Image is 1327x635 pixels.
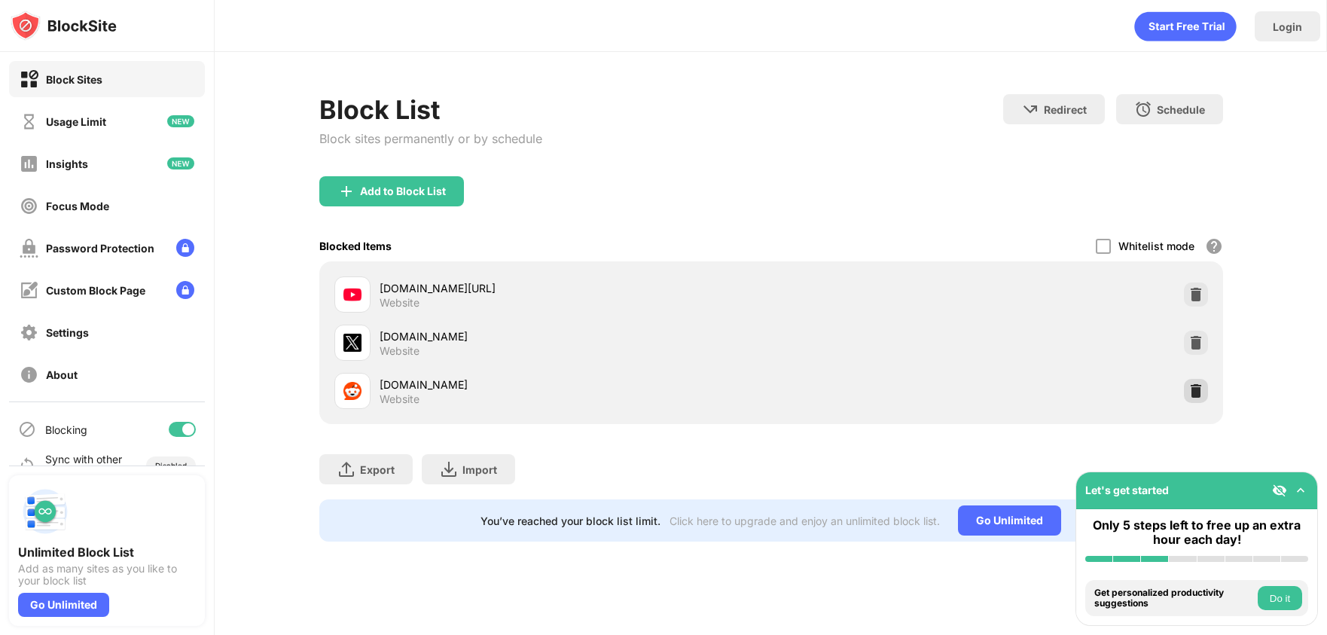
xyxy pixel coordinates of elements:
div: Block Sites [46,73,102,86]
div: [DOMAIN_NAME] [380,328,771,344]
div: Settings [46,326,89,339]
div: animation [1134,11,1237,41]
div: Website [380,296,419,310]
div: Add as many sites as you like to your block list [18,563,196,587]
div: Focus Mode [46,200,109,212]
div: Get personalized productivity suggestions [1094,588,1254,609]
div: Export [360,463,395,476]
div: About [46,368,78,381]
div: Redirect [1044,103,1087,116]
img: omni-setup-toggle.svg [1293,483,1308,498]
div: Add to Block List [360,185,446,197]
div: Go Unlimited [958,505,1061,536]
img: password-protection-off.svg [20,239,38,258]
img: settings-off.svg [20,323,38,342]
div: Block List [319,94,542,125]
img: sync-icon.svg [18,456,36,475]
div: Let's get started [1085,484,1169,496]
img: customize-block-page-off.svg [20,281,38,300]
div: Block sites permanently or by schedule [319,131,542,146]
img: favicons [343,382,361,400]
div: Sync with other devices [45,453,123,478]
div: Website [380,344,419,358]
div: Password Protection [46,242,154,255]
div: Only 5 steps left to free up an extra hour each day! [1085,518,1308,547]
div: Custom Block Page [46,284,145,297]
div: [DOMAIN_NAME][URL] [380,280,771,296]
div: Schedule [1157,103,1205,116]
img: eye-not-visible.svg [1272,483,1287,498]
img: insights-off.svg [20,154,38,173]
img: new-icon.svg [167,115,194,127]
img: lock-menu.svg [176,239,194,257]
div: Whitelist mode [1118,240,1194,252]
div: Click here to upgrade and enjoy an unlimited block list. [670,514,940,527]
div: Import [462,463,497,476]
button: Do it [1258,586,1302,610]
img: block-on.svg [20,70,38,89]
div: Login [1273,20,1302,33]
img: favicons [343,285,361,304]
div: Website [380,392,419,406]
div: Blocking [45,423,87,436]
img: time-usage-off.svg [20,112,38,131]
img: blocking-icon.svg [18,420,36,438]
div: Usage Limit [46,115,106,128]
div: You’ve reached your block list limit. [480,514,660,527]
div: Insights [46,157,88,170]
div: Disabled [155,461,187,470]
img: focus-off.svg [20,197,38,215]
div: Unlimited Block List [18,545,196,560]
div: Blocked Items [319,240,392,252]
div: Go Unlimited [18,593,109,617]
img: new-icon.svg [167,157,194,169]
img: push-block-list.svg [18,484,72,539]
img: about-off.svg [20,365,38,384]
div: [DOMAIN_NAME] [380,377,771,392]
img: lock-menu.svg [176,281,194,299]
img: favicons [343,334,361,352]
img: logo-blocksite.svg [11,11,117,41]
